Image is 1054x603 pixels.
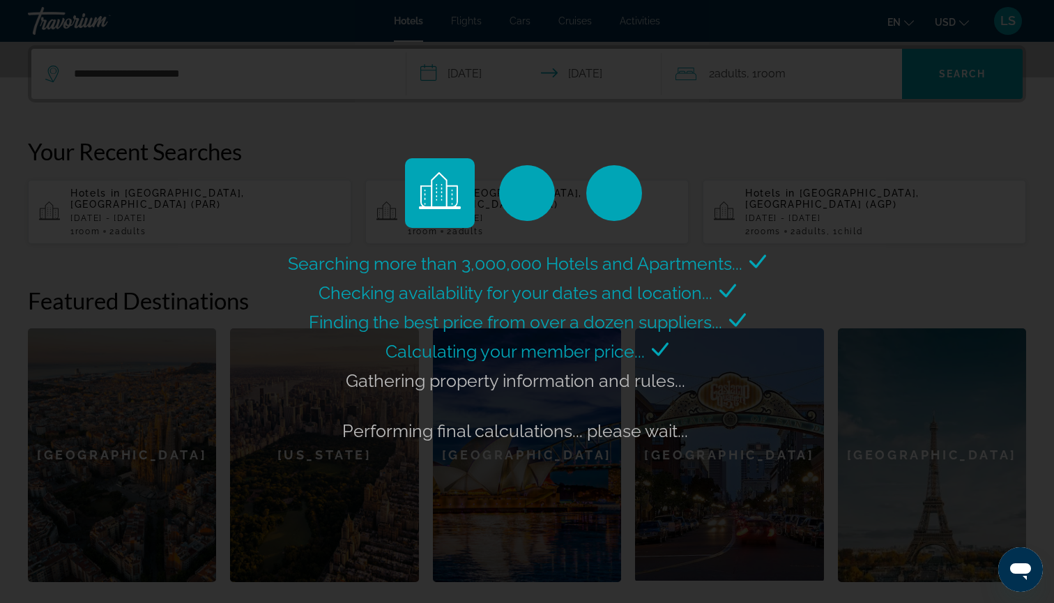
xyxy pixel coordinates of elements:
span: Performing final calculations... please wait... [342,420,688,441]
span: Checking availability for your dates and location... [319,282,712,303]
iframe: Bouton de lancement de la fenêtre de messagerie [998,547,1043,592]
span: Finding the best price from over a dozen suppliers... [309,312,722,333]
span: Searching more than 3,000,000 Hotels and Apartments... [288,253,742,274]
span: Gathering property information and rules... [346,370,685,391]
span: Calculating your member price... [385,341,645,362]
